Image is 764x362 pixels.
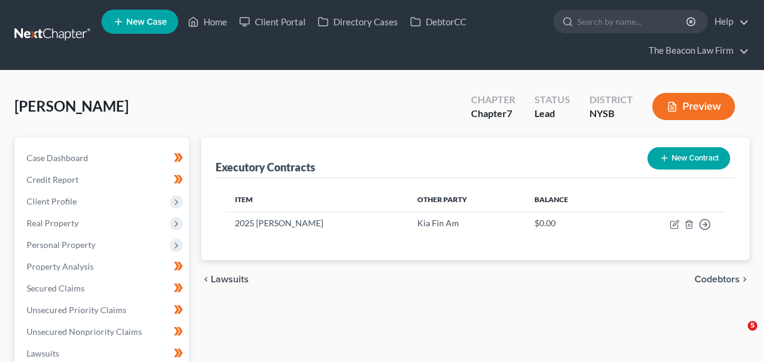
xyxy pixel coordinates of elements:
span: Case Dashboard [27,153,88,163]
span: 7 [507,107,512,119]
span: Secured Claims [27,283,85,293]
th: Other Party [408,188,524,212]
button: Codebtors chevron_right [695,275,750,284]
span: Unsecured Priority Claims [27,305,126,315]
div: NYSB [589,107,633,121]
div: District [589,93,633,107]
a: Home [182,11,233,33]
div: Lead [534,107,570,121]
button: New Contract [647,147,730,170]
span: [PERSON_NAME] [14,97,129,115]
td: $0.00 [525,212,615,235]
span: Credit Report [27,174,79,185]
td: 2025 [PERSON_NAME] [225,212,408,235]
div: Executory Contracts [216,160,315,174]
a: Help [708,11,749,33]
span: Lawsuits [211,275,249,284]
a: Unsecured Nonpriority Claims [17,321,189,343]
th: Item [225,188,408,212]
i: chevron_right [740,275,750,284]
span: Personal Property [27,240,95,250]
a: Credit Report [17,169,189,191]
iframe: Intercom live chat [723,321,752,350]
span: Codebtors [695,275,740,284]
a: The Beacon Law Firm [643,40,749,62]
td: Kia Fin Am [408,212,524,235]
span: New Case [126,17,167,27]
input: Search by name... [577,10,688,33]
button: chevron_left Lawsuits [201,275,249,284]
th: Balance [525,188,615,212]
a: Property Analysis [17,256,189,278]
div: Chapter [471,93,515,107]
button: Preview [652,93,735,120]
a: Directory Cases [312,11,404,33]
span: Property Analysis [27,261,94,271]
a: Case Dashboard [17,147,189,169]
span: Real Property [27,218,79,228]
a: Unsecured Priority Claims [17,299,189,321]
a: DebtorCC [404,11,472,33]
i: chevron_left [201,275,211,284]
a: Secured Claims [17,278,189,299]
span: Lawsuits [27,348,59,358]
div: Chapter [471,107,515,121]
div: Status [534,93,570,107]
span: Client Profile [27,196,77,206]
span: 5 [748,321,757,331]
span: Unsecured Nonpriority Claims [27,326,142,337]
a: Client Portal [233,11,312,33]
